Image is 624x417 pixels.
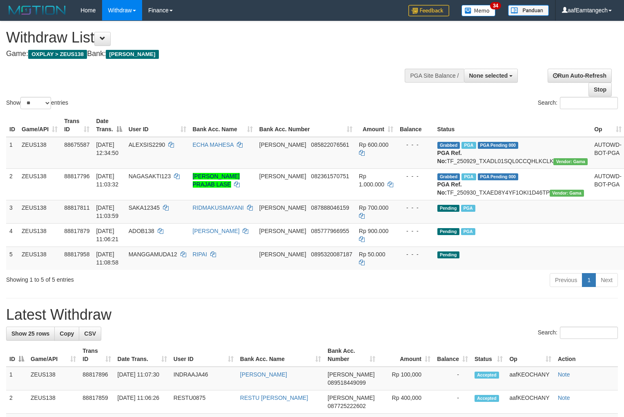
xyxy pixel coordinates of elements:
span: [PERSON_NAME] [259,141,306,148]
td: Rp 100,000 [379,367,434,390]
h1: Latest Withdraw [6,307,618,323]
th: Balance: activate to sort column ascending [434,343,471,367]
th: Status [434,114,591,137]
span: Accepted [475,372,499,379]
span: Marked by aafpengsreynich [461,228,475,235]
span: Vendor URL: https://trx31.1velocity.biz [550,190,584,197]
th: Date Trans.: activate to sort column descending [93,114,125,137]
span: [PERSON_NAME] [259,173,306,179]
div: - - - [400,141,431,149]
td: - [434,367,471,390]
td: INDRAAJA46 [170,367,237,390]
span: Rp 1.000.000 [359,173,384,188]
th: Op: activate to sort column ascending [506,343,554,367]
th: Bank Acc. Number: activate to sort column ascending [256,114,356,137]
span: PGA Pending [478,173,519,180]
span: [DATE] 11:06:21 [96,228,118,242]
a: Previous [550,273,582,287]
span: Marked by aafpengsreynich [461,142,476,149]
span: Copy 085822076561 to clipboard [311,141,349,148]
span: Copy 087888046159 to clipboard [311,204,349,211]
span: 34 [490,2,501,9]
span: 88675587 [64,141,89,148]
span: Copy 089518449099 to clipboard [328,379,365,386]
span: OXPLAY > ZEUS138 [28,50,87,59]
span: [DATE] 12:34:50 [96,141,118,156]
span: [DATE] 11:03:32 [96,173,118,188]
span: [PERSON_NAME] [106,50,158,59]
input: Search: [560,97,618,109]
a: Note [558,395,570,401]
span: Copy 0895320087187 to clipboard [311,251,352,258]
span: CSV [84,330,96,337]
td: aafKEOCHANY [506,390,554,414]
img: Button%20Memo.svg [461,5,496,16]
th: Trans ID: activate to sort column ascending [61,114,93,137]
td: - [434,390,471,414]
b: PGA Ref. No: [437,150,462,164]
span: Marked by aafpengsreynich [461,173,476,180]
th: Balance [397,114,434,137]
img: panduan.png [508,5,549,16]
a: Run Auto-Refresh [548,69,612,83]
td: aafKEOCHANY [506,367,554,390]
td: [DATE] 11:07:30 [114,367,170,390]
div: PGA Site Balance / [405,69,464,83]
th: Game/API: activate to sort column ascending [27,343,79,367]
span: 88817879 [64,228,89,234]
th: ID [6,114,18,137]
a: 1 [582,273,596,287]
span: [DATE] 11:08:58 [96,251,118,266]
div: - - - [400,204,431,212]
td: 2 [6,390,27,414]
th: Bank Acc. Name: activate to sort column ascending [189,114,256,137]
span: Grabbed [437,173,460,180]
th: Bank Acc. Name: activate to sort column ascending [237,343,324,367]
div: - - - [400,250,431,258]
span: Copy [60,330,74,337]
th: Date Trans.: activate to sort column ascending [114,343,170,367]
a: ECHA MAHESA [193,141,234,148]
span: 88817796 [64,173,89,179]
td: ZEUS138 [18,137,61,169]
a: [PERSON_NAME] [193,228,240,234]
span: MANGGAMUDA12 [129,251,177,258]
span: Copy 085777966955 to clipboard [311,228,349,234]
td: TF_250930_TXAED8Y4YF1OKI1D46TP [434,168,591,200]
span: Vendor URL: https://trx31.1velocity.biz [553,158,588,165]
label: Search: [538,327,618,339]
span: NAGASAKTI123 [129,173,171,179]
th: Amount: activate to sort column ascending [379,343,434,367]
span: [DATE] 11:03:59 [96,204,118,219]
span: Rp 900.000 [359,228,388,234]
h1: Withdraw List [6,29,408,46]
div: - - - [400,172,431,180]
td: ZEUS138 [18,247,61,270]
span: Rp 50.000 [359,251,386,258]
span: Marked by aafpengsreynich [461,205,475,212]
th: Game/API: activate to sort column ascending [18,114,61,137]
span: Rp 700.000 [359,204,388,211]
span: [PERSON_NAME] [259,204,306,211]
label: Search: [538,97,618,109]
a: Copy [54,327,79,341]
select: Showentries [20,97,51,109]
td: 3 [6,200,18,223]
td: 88817859 [79,390,114,414]
span: [PERSON_NAME] [328,395,374,401]
a: CSV [79,327,101,341]
span: Rp 600.000 [359,141,388,148]
h4: Game: Bank: [6,50,408,58]
span: Copy 082361570751 to clipboard [311,173,349,179]
td: 2 [6,168,18,200]
a: [PERSON_NAME] [240,371,287,378]
td: ZEUS138 [27,367,79,390]
td: 88817896 [79,367,114,390]
span: ALEXSIS2290 [129,141,165,148]
span: [PERSON_NAME] [259,228,306,234]
span: [PERSON_NAME] [259,251,306,258]
th: Amount: activate to sort column ascending [356,114,397,137]
a: RIDMAKUSMAYANI [193,204,244,211]
a: Show 25 rows [6,327,55,341]
b: PGA Ref. No: [437,181,462,196]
